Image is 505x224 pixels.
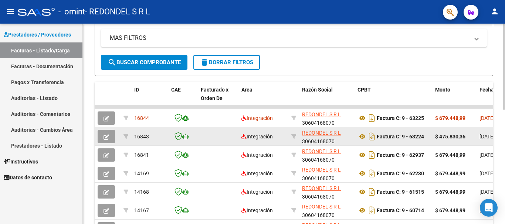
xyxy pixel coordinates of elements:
[367,149,377,161] i: Descargar documento
[134,170,149,176] span: 14169
[241,87,253,93] span: Area
[110,34,469,42] mat-panel-title: MAS FILTROS
[58,4,85,20] span: - omint
[377,170,424,176] strong: Factura C: 9 - 62230
[302,203,352,218] div: 30604168070
[377,152,424,158] strong: Factura C: 9 - 62937
[241,189,273,195] span: Integración
[134,87,139,93] span: ID
[367,131,377,142] i: Descargar documento
[4,31,71,39] span: Prestadores / Proveedores
[241,207,273,213] span: Integración
[171,87,181,93] span: CAE
[241,134,273,139] span: Integración
[198,82,238,114] datatable-header-cell: Facturado x Orden De
[479,134,495,139] span: [DATE]
[193,55,260,70] button: Borrar Filtros
[435,134,465,139] strong: $ 475.830,36
[302,130,341,136] span: REDONDEL S R L
[101,29,487,47] mat-expansion-panel-header: MAS FILTROS
[302,111,341,117] span: REDONDEL S R L
[108,58,116,67] mat-icon: search
[238,82,288,114] datatable-header-cell: Area
[4,173,52,182] span: Datos de contacto
[435,170,465,176] strong: $ 679.448,99
[357,87,371,93] span: CPBT
[302,166,352,181] div: 30604168070
[299,82,355,114] datatable-header-cell: Razón Social
[479,189,495,195] span: [DATE]
[302,87,333,93] span: Razón Social
[435,152,465,158] strong: $ 679.448,99
[377,115,424,121] strong: Factura C: 9 - 63225
[134,207,149,213] span: 14167
[480,199,498,217] div: Open Intercom Messenger
[367,168,377,179] i: Descargar documento
[134,152,149,158] span: 16841
[377,134,424,139] strong: Factura C: 9 - 63224
[377,207,424,213] strong: Factura C: 9 - 60714
[355,82,432,114] datatable-header-cell: CPBT
[367,112,377,124] i: Descargar documento
[302,204,341,210] span: REDONDEL S R L
[302,147,352,163] div: 30604168070
[201,87,228,101] span: Facturado x Orden De
[131,82,168,114] datatable-header-cell: ID
[241,170,273,176] span: Integración
[435,115,465,121] strong: $ 679.448,99
[432,82,477,114] datatable-header-cell: Monto
[302,185,341,191] span: REDONDEL S R L
[134,134,149,139] span: 16843
[479,152,495,158] span: [DATE]
[302,184,352,200] div: 30604168070
[479,207,495,213] span: [DATE]
[6,7,15,16] mat-icon: menu
[367,204,377,216] i: Descargar documento
[435,189,465,195] strong: $ 679.448,99
[302,129,352,144] div: 30604168070
[108,59,181,66] span: Buscar Comprobante
[200,58,209,67] mat-icon: delete
[302,148,341,154] span: REDONDEL S R L
[200,59,253,66] span: Borrar Filtros
[134,115,149,121] span: 16844
[479,170,495,176] span: [DATE]
[168,82,198,114] datatable-header-cell: CAE
[101,55,187,70] button: Buscar Comprobante
[241,152,273,158] span: Integración
[479,115,495,121] span: [DATE]
[4,158,38,166] span: Instructivos
[302,110,352,126] div: 30604168070
[241,115,273,121] span: Integración
[367,186,377,198] i: Descargar documento
[435,87,450,93] span: Monto
[490,7,499,16] mat-icon: person
[435,207,465,213] strong: $ 679.448,99
[377,189,424,195] strong: Factura C: 9 - 61515
[85,4,150,20] span: - REDONDEL S R L
[302,167,341,173] span: REDONDEL S R L
[134,189,149,195] span: 14168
